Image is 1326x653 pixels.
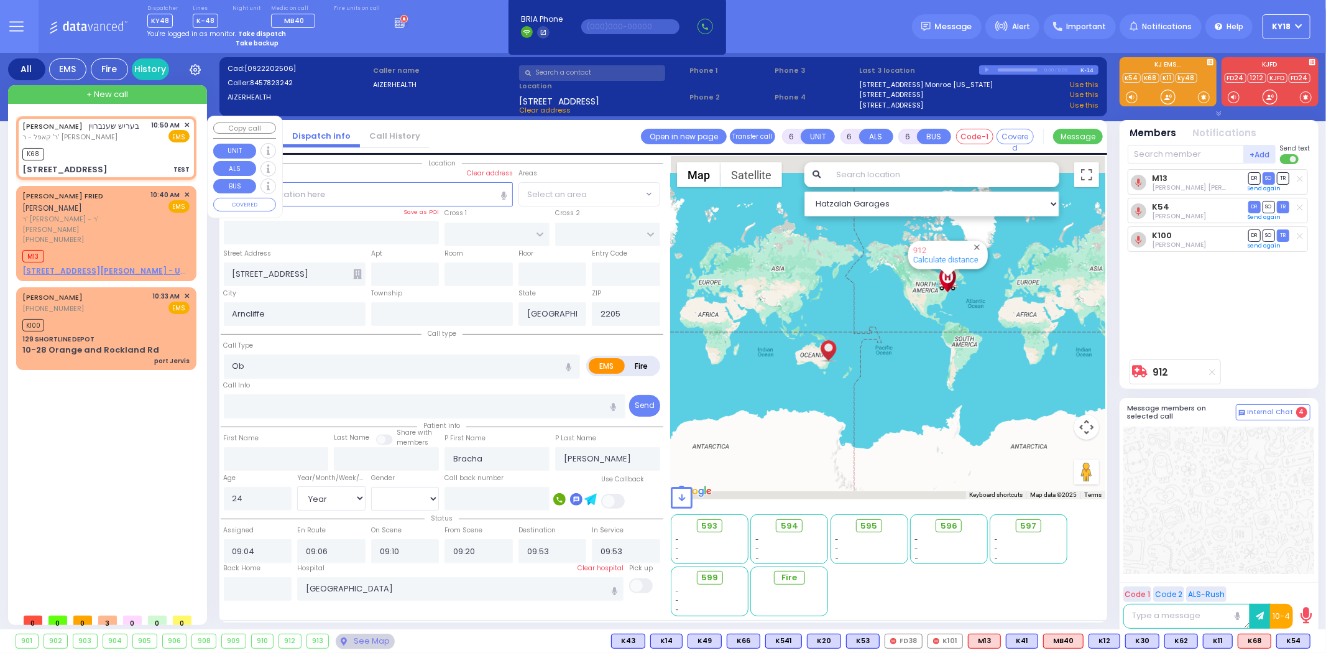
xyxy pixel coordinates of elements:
div: M13 [968,634,1001,649]
div: BLS [688,634,722,649]
span: EMS [168,302,190,314]
span: MB40 [284,16,304,25]
label: Use Callback [601,475,644,484]
div: BLS [1006,634,1038,649]
a: Use this [1070,90,1098,100]
span: Important [1066,21,1106,32]
button: Show satellite imagery [721,162,782,187]
div: 129 SHORTLINE DEPOT [22,335,94,344]
span: Call type [421,329,463,338]
label: Cross 2 [555,208,580,218]
button: +Add [1244,145,1276,164]
a: Calculate distance [913,255,978,264]
span: 10:33 AM [153,292,180,301]
span: DR [1248,201,1261,213]
label: Medic on call [271,5,320,12]
button: Code 2 [1153,586,1184,602]
span: - [676,544,679,553]
span: [PHONE_NUMBER] [22,303,84,313]
label: Floor [518,249,533,259]
label: First Name [224,433,259,443]
span: BRIA Phone [521,14,563,25]
a: Use this [1070,80,1098,90]
div: Year/Month/Week/Day [297,473,366,483]
a: K11 [1161,73,1174,83]
span: TR [1277,172,1289,184]
label: Room [444,249,463,259]
span: - [676,586,679,596]
span: 0 [148,616,167,625]
a: [STREET_ADDRESS] Monroe [US_STATE] [860,80,993,90]
span: TR [1277,229,1289,241]
span: Other building occupants [353,269,362,279]
div: 904 [103,634,127,648]
span: EMS [168,130,190,142]
span: Levy Friedman [1152,183,1262,192]
small: Share with [397,428,432,437]
a: Send again [1248,242,1281,249]
span: - [676,605,679,614]
span: + New call [86,88,128,101]
span: 0 [123,616,142,625]
span: - [835,544,839,553]
span: K100 [22,319,44,331]
input: Search member [1128,145,1244,164]
div: port Jervis [154,356,190,366]
img: red-radio-icon.svg [890,638,896,644]
button: KY18 [1263,14,1310,39]
span: 4 [1296,407,1307,418]
label: Location [519,81,685,91]
button: Copy call [213,123,276,134]
div: K43 [611,634,645,649]
label: Call back number [444,473,504,483]
div: K49 [688,634,722,649]
div: K20 [807,634,841,649]
div: K11 [1203,634,1233,649]
span: - [835,535,839,544]
div: FD38 [885,634,923,649]
button: Show street map [677,162,721,187]
div: K12 [1089,634,1120,649]
label: EMS [589,358,625,374]
a: 912 [913,246,926,255]
span: - [914,535,918,544]
label: Pick up [629,563,653,573]
label: Hospital [297,563,325,573]
label: ZIP [592,289,601,299]
span: - [995,553,998,563]
span: SO [1263,229,1275,241]
strong: Take dispatch [238,29,286,39]
label: P First Name [444,433,486,443]
span: DR [1248,172,1261,184]
span: K-48 [193,14,218,28]
span: ✕ [184,291,190,302]
div: ALS [968,634,1001,649]
div: K66 [727,634,760,649]
button: Covered [997,129,1034,144]
div: BLS [1203,634,1233,649]
span: 593 [702,520,718,532]
label: En Route [297,526,326,535]
div: All [8,58,45,80]
div: See map [336,634,394,649]
label: Assigned [224,526,254,535]
label: Caller name [373,65,515,76]
span: KY48 [147,14,173,28]
button: Close [971,241,983,253]
label: AIZERHEALTH [373,80,515,90]
label: Cad: [228,63,369,74]
a: Use this [1070,100,1098,111]
div: 903 [73,634,97,648]
span: KY18 [1273,21,1291,32]
label: In Service [592,526,624,535]
label: From Scene [444,526,482,535]
label: Call Info [224,381,251,391]
a: Call History [360,130,430,142]
a: Open in new page [641,129,727,144]
a: 1212 [1248,73,1266,83]
label: Turn off text [1280,153,1300,165]
div: EMS [49,58,86,80]
span: 10:40 AM [151,190,180,200]
span: 3 [98,616,117,625]
button: Toggle fullscreen view [1074,162,1099,187]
